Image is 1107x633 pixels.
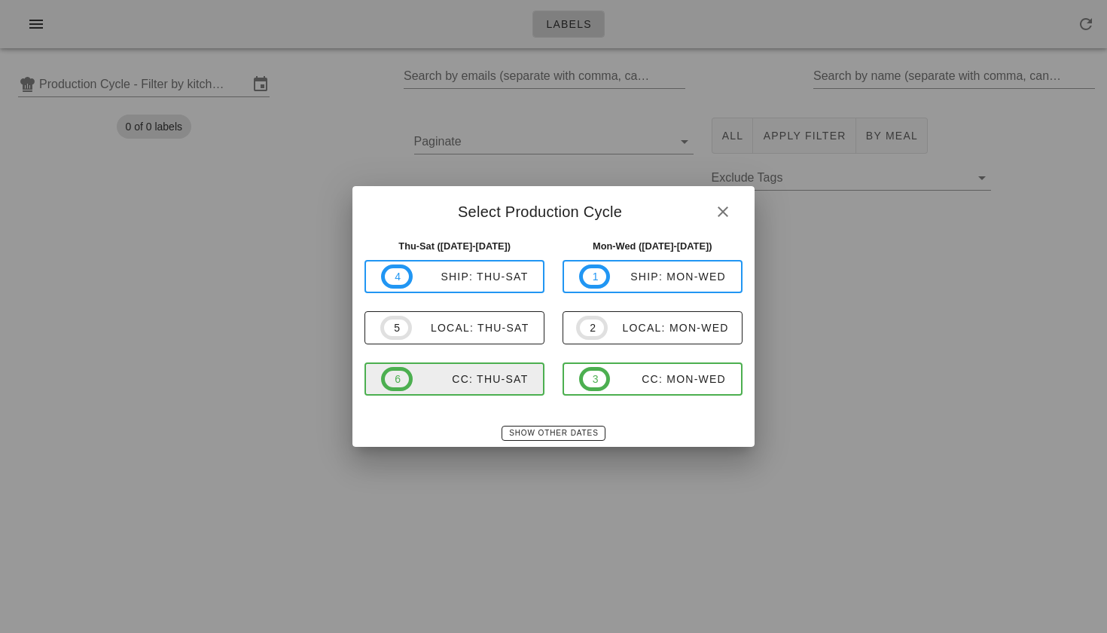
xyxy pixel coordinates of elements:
button: 6CC: Thu-Sat [364,362,544,396]
button: 1ship: Mon-Wed [563,260,743,293]
span: 3 [592,371,598,387]
button: Show Other Dates [502,426,605,441]
div: local: Mon-Wed [608,322,729,334]
span: Show Other Dates [508,429,598,437]
span: 5 [393,320,399,336]
div: ship: Mon-Wed [610,271,726,283]
span: 2 [589,320,595,336]
div: Select Production Cycle [352,186,754,233]
div: local: Thu-Sat [412,322,529,334]
strong: Thu-Sat ([DATE]-[DATE]) [398,240,511,252]
div: ship: Thu-Sat [413,271,529,283]
span: 4 [394,268,400,285]
span: 6 [394,371,400,387]
button: 2local: Mon-Wed [563,311,743,344]
button: 4ship: Thu-Sat [364,260,544,293]
span: 1 [592,268,598,285]
button: 5local: Thu-Sat [364,311,544,344]
button: 3CC: Mon-Wed [563,362,743,396]
div: CC: Mon-Wed [610,373,726,385]
strong: Mon-Wed ([DATE]-[DATE]) [593,240,712,252]
div: CC: Thu-Sat [413,373,529,385]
